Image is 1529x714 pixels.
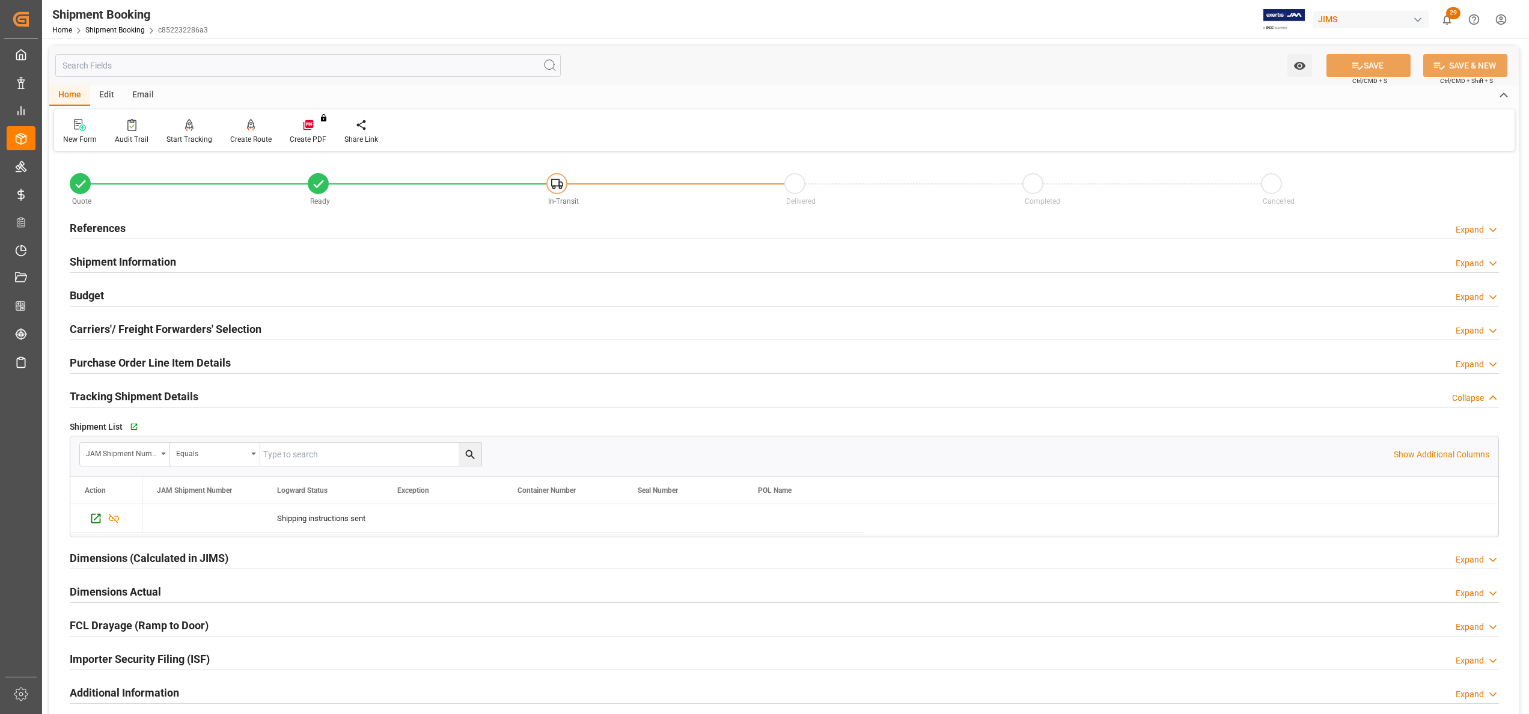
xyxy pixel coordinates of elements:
[52,5,208,23] div: Shipment Booking
[70,355,231,371] h2: Purchase Order Line Item Details
[166,134,212,145] div: Start Tracking
[397,486,429,495] span: Exception
[1423,54,1507,77] button: SAVE & NEW
[70,321,261,337] h2: Carriers'/ Freight Forwarders' Selection
[70,617,209,633] h2: FCL Drayage (Ramp to Door)
[260,443,481,466] input: Type to search
[1313,11,1429,28] div: JIMS
[70,685,179,701] h2: Additional Information
[142,504,864,532] div: Press SPACE to select this row.
[1456,621,1484,633] div: Expand
[1440,76,1493,85] span: Ctrl/CMD + Shift + S
[70,421,123,433] span: Shipment List
[1456,257,1484,270] div: Expand
[1456,587,1484,600] div: Expand
[170,443,260,466] button: open menu
[1456,688,1484,701] div: Expand
[80,443,170,466] button: open menu
[1456,325,1484,337] div: Expand
[1352,76,1387,85] span: Ctrl/CMD + S
[638,486,678,495] span: Seal Number
[459,443,481,466] button: search button
[1456,358,1484,371] div: Expand
[517,486,576,495] span: Container Number
[72,197,91,206] span: Quote
[1287,54,1312,77] button: open menu
[70,651,210,667] h2: Importer Security Filing (ISF)
[86,445,157,459] div: JAM Shipment Number
[1456,554,1484,566] div: Expand
[63,134,97,145] div: New Form
[70,220,126,236] h2: References
[230,134,272,145] div: Create Route
[70,550,228,566] h2: Dimensions (Calculated in JIMS)
[758,486,792,495] span: POL Name
[70,504,142,532] div: Press SPACE to select this row.
[548,197,579,206] span: In-Transit
[786,197,816,206] span: Delivered
[123,85,163,106] div: Email
[157,486,232,495] span: JAM Shipment Number
[70,388,198,404] h2: Tracking Shipment Details
[310,197,330,206] span: Ready
[1446,7,1460,19] span: 29
[277,486,328,495] span: Logward Status
[1456,291,1484,304] div: Expand
[52,26,72,34] a: Home
[277,505,368,532] div: Shipping instructions sent
[70,584,161,600] h2: Dimensions Actual
[344,134,378,145] div: Share Link
[1460,6,1488,33] button: Help Center
[115,134,148,145] div: Audit Trail
[176,445,247,459] div: Equals
[70,287,104,304] h2: Budget
[85,26,145,34] a: Shipment Booking
[1263,9,1305,30] img: Exertis%20JAM%20-%20Email%20Logo.jpg_1722504956.jpg
[1452,392,1484,404] div: Collapse
[70,254,176,270] h2: Shipment Information
[1326,54,1411,77] button: SAVE
[1456,654,1484,667] div: Expand
[1263,197,1295,206] span: Cancelled
[1025,197,1060,206] span: Completed
[1433,6,1460,33] button: show 29 new notifications
[55,54,561,77] input: Search Fields
[1394,448,1489,461] p: Show Additional Columns
[90,85,123,106] div: Edit
[1456,224,1484,236] div: Expand
[1313,8,1433,31] button: JIMS
[49,85,90,106] div: Home
[85,486,106,495] div: Action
